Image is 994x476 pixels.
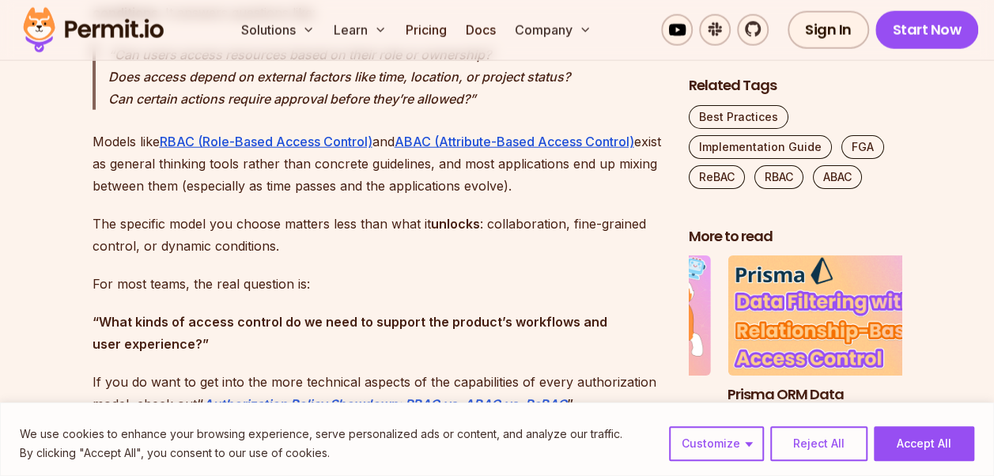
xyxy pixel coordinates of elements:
[203,396,567,412] a: Authorization Policy Showdown: RBAC vs. ABAC vs. ReBAC
[93,273,663,295] p: For most teams, the real question is:
[459,14,502,46] a: Docs
[567,396,575,412] strong: ”.
[689,76,902,96] h2: Related Tags
[395,134,634,149] a: ABAC (Attribute-Based Access Control)
[689,135,832,159] a: Implementation Guide
[235,14,321,46] button: Solutions
[689,165,745,189] a: ReBAC
[93,314,607,352] strong: “What kinds of access control do we need to support the product’s workflows and user experience?”
[93,130,663,197] p: Models like and exist as general thinking tools rather than concrete guidelines, and most applica...
[689,256,902,444] div: Posts
[875,11,979,49] a: Start Now
[874,426,974,461] button: Accept All
[497,385,711,425] h3: Why JWTs Can’t Handle AI Agent Access
[728,256,941,425] li: 2 of 3
[108,47,570,107] em: Can users access resources based on their role or ownership? Does access depend on external facto...
[93,213,663,257] p: The specific model you choose matters less than what it : collaboration, fine-grained control, or...
[770,426,867,461] button: Reject All
[728,256,941,376] img: Prisma ORM Data Filtering with ReBAC
[508,14,598,46] button: Company
[399,14,453,46] a: Pricing
[16,3,171,57] img: Permit logo
[669,426,764,461] button: Customize
[813,165,862,189] a: ABAC
[841,135,884,159] a: FGA
[497,256,711,425] li: 1 of 3
[93,371,663,415] p: If you do want to get into the more technical aspects of the capabilities of every authorization ...
[728,256,941,425] a: Prisma ORM Data Filtering with ReBACPrisma ORM Data Filtering with ReBAC
[20,444,622,463] p: By clicking "Accept All", you consent to our use of cookies.
[327,14,393,46] button: Learn
[160,134,372,149] a: RBAC (Role-Based Access Control)
[20,425,622,444] p: We use cookies to enhance your browsing experience, serve personalized ads or content, and analyz...
[788,11,869,49] a: Sign In
[689,227,902,247] h2: More to read
[197,396,203,412] strong: “
[431,216,480,232] strong: unlocks
[728,385,941,425] h3: Prisma ORM Data Filtering with ReBAC
[689,105,788,129] a: Best Practices
[754,165,803,189] a: RBAC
